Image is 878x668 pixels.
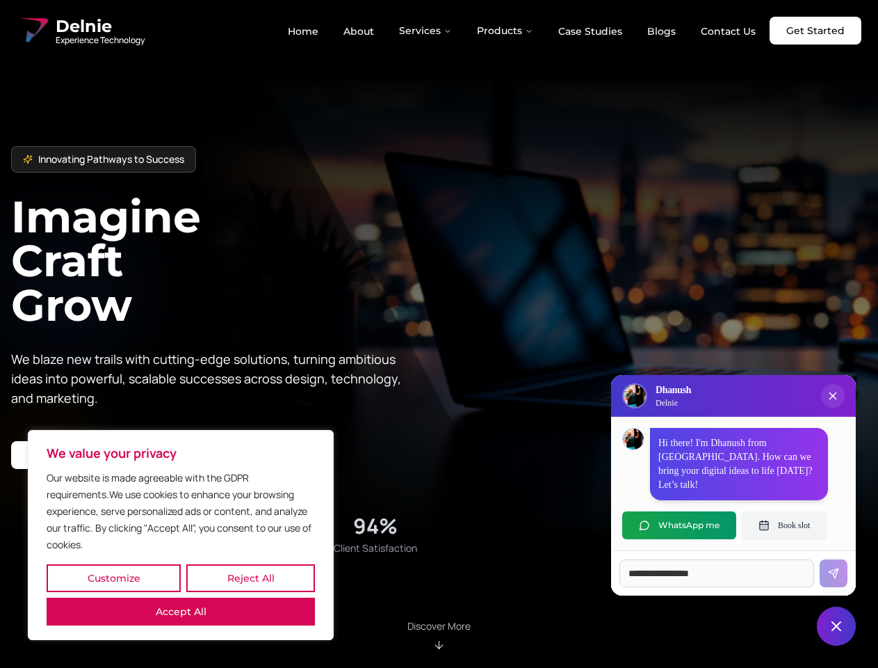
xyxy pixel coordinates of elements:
[334,541,417,555] span: Client Satisfaction
[11,349,412,408] p: We blaze new trails with cutting-edge solutions, turning ambitious ideas into powerful, scalable ...
[17,14,145,47] a: Delnie Logo Full
[17,14,50,47] img: Delnie Logo
[47,470,315,553] p: Our website is made agreeable with the GDPR requirements.We use cookies to enhance your browsing ...
[56,35,145,46] span: Experience Technology
[821,384,845,408] button: Close chat popup
[56,15,145,38] span: Delnie
[770,17,861,45] a: Get Started
[817,607,856,646] button: Close chat
[622,511,736,539] button: WhatsApp me
[38,152,184,166] span: Innovating Pathways to Success
[47,598,315,626] button: Accept All
[547,19,633,43] a: Case Studies
[277,17,767,45] nav: Main
[47,564,181,592] button: Customize
[388,17,463,45] button: Services
[656,397,691,408] p: Delnie
[47,445,315,461] p: We value your privacy
[277,19,330,43] a: Home
[690,19,767,43] a: Contact Us
[466,17,544,45] button: Products
[407,619,471,633] p: Discover More
[742,511,827,539] button: Book slot
[11,195,439,326] h1: Imagine Craft Grow
[353,514,398,539] div: 94%
[407,619,471,651] div: Scroll to About section
[636,19,687,43] a: Blogs
[11,441,170,469] a: Start your project with us
[623,429,644,450] img: Dhanush
[624,385,646,407] img: Delnie Logo
[656,383,691,397] h3: Dhanush
[658,436,820,492] p: Hi there! I'm Dhanush from [GEOGRAPHIC_DATA]. How can we bring your digital ideas to life [DATE]?...
[186,564,315,592] button: Reject All
[332,19,385,43] a: About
